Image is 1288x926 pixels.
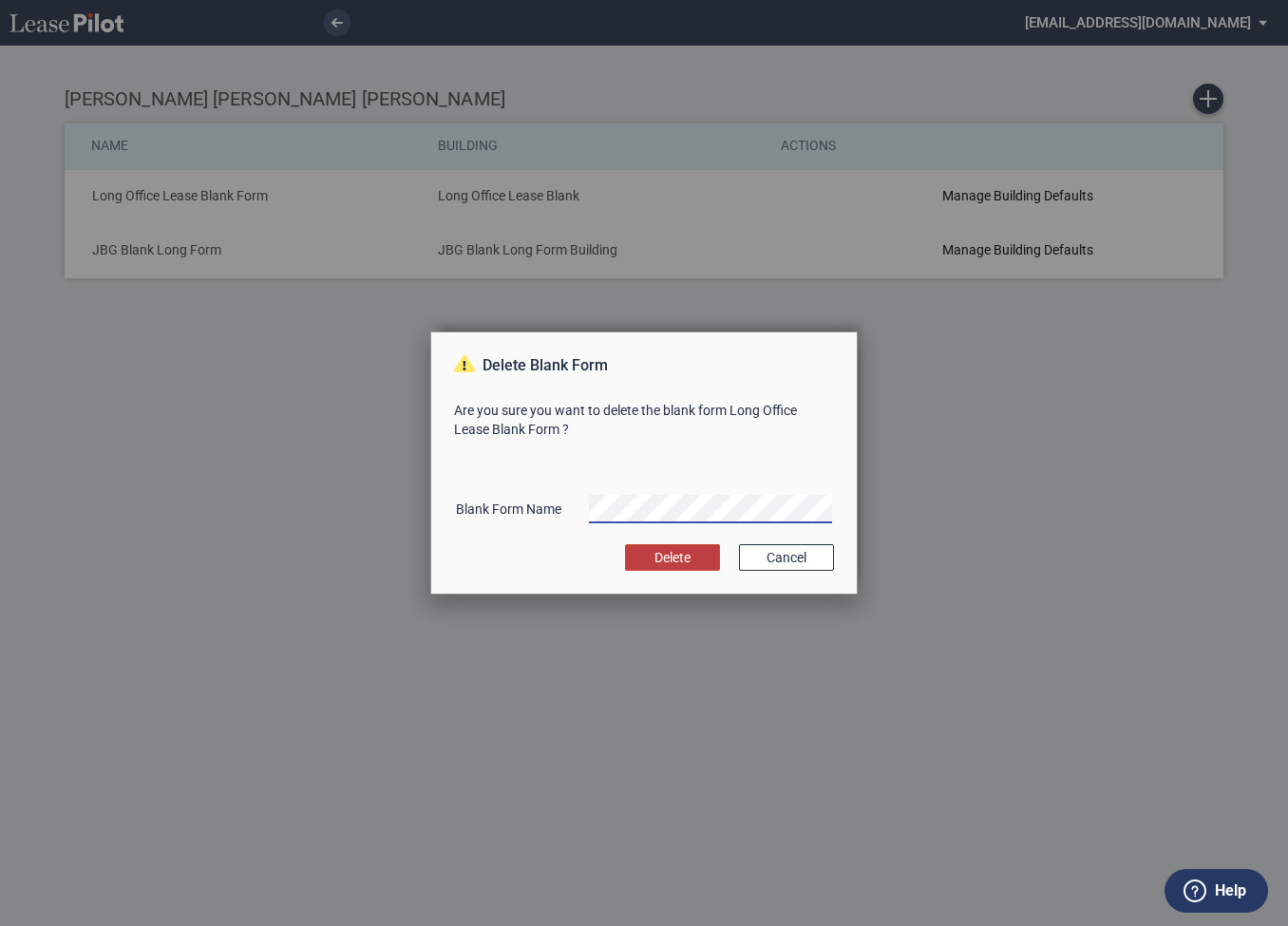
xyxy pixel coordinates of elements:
p: Delete Blank Form [454,355,834,376]
label: Help [1215,879,1246,903]
md-dialog: Delete Blank ... [430,331,858,595]
p: Are you sure you want to delete the blank form Long Office Lease Blank Form ? [454,401,834,439]
button: Cancel [739,544,834,571]
input: Blank Form Name [589,495,832,523]
button: Delete [625,544,720,571]
div: Blank Form Name [445,501,578,520]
